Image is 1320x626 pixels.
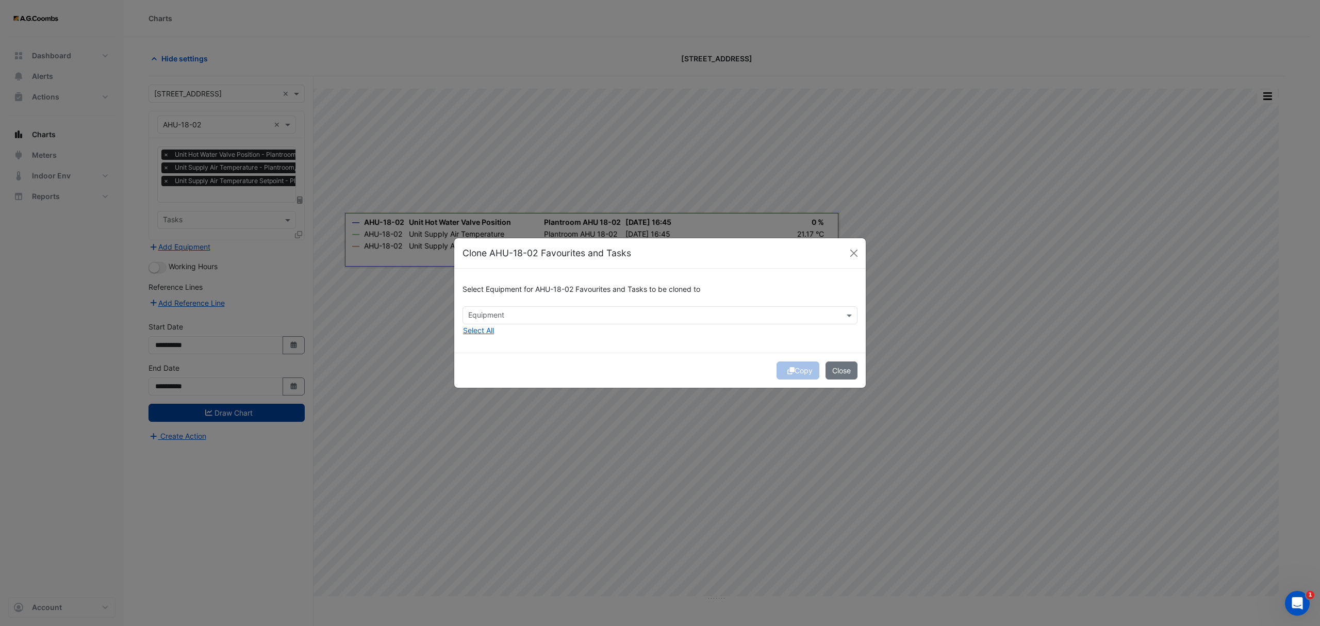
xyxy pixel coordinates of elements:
button: Close [846,245,862,261]
h5: Clone AHU-18-02 Favourites and Tasks [463,246,631,260]
button: Select All [463,324,494,336]
button: Close [826,361,857,380]
span: 1 [1306,591,1314,599]
div: Equipment [467,309,504,323]
iframe: Intercom live chat [1285,591,1310,616]
h6: Select Equipment for AHU-18-02 Favourites and Tasks to be cloned to [463,285,857,294]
